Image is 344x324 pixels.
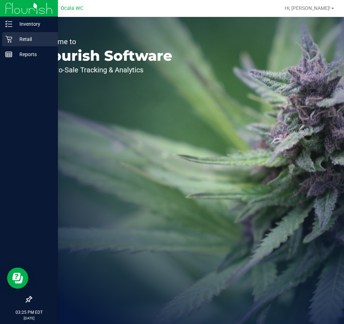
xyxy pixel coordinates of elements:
p: Seed-to-Sale Tracking & Analytics [38,66,172,73]
p: Inventory [12,20,55,28]
p: Reports [12,50,55,59]
inline-svg: Retail [5,36,12,43]
inline-svg: Inventory [5,20,12,28]
inline-svg: Reports [5,51,12,58]
p: Retail [12,35,55,43]
iframe: Resource center [7,268,28,289]
p: [DATE] [3,316,55,321]
span: Hi, [PERSON_NAME]! [285,5,331,11]
span: Ocala WC [61,5,83,11]
p: 03:25 PM EDT [3,309,55,316]
p: Flourish Software [38,49,172,63]
p: Welcome to [38,38,172,45]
